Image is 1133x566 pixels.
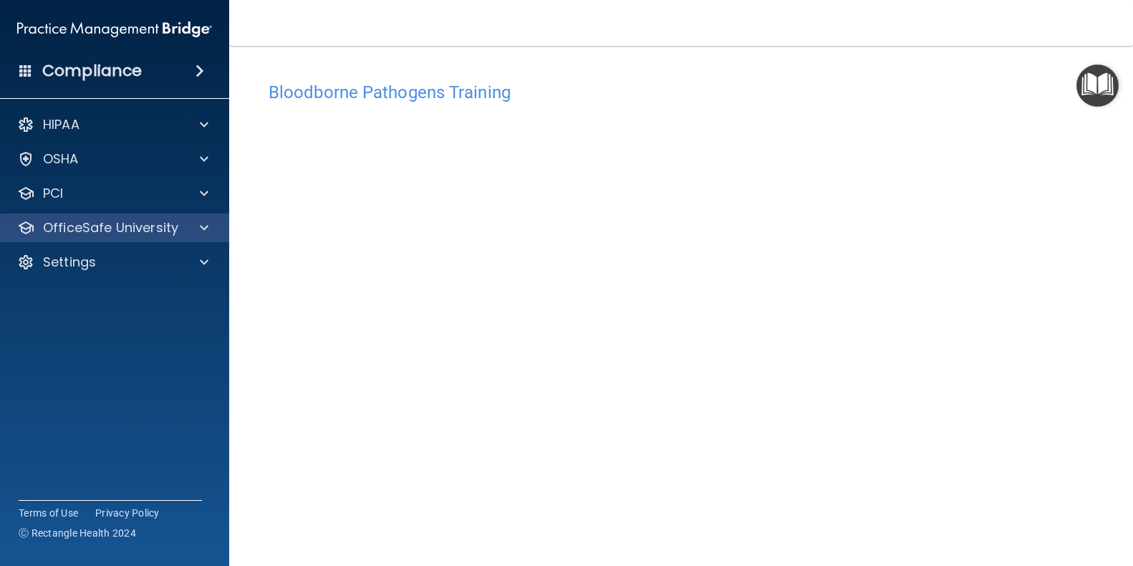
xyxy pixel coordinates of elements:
[19,506,78,520] a: Terms of Use
[17,219,208,236] a: OfficeSafe University
[43,254,96,271] p: Settings
[17,15,212,44] img: PMB logo
[43,185,63,202] p: PCI
[43,150,79,168] p: OSHA
[269,110,1094,550] iframe: bbp
[269,83,1094,102] h4: Bloodborne Pathogens Training
[43,116,79,133] p: HIPAA
[42,61,142,81] h4: Compliance
[95,506,160,520] a: Privacy Policy
[17,150,208,168] a: OSHA
[1076,64,1119,107] button: Open Resource Center
[17,254,208,271] a: Settings
[19,526,136,540] span: Ⓒ Rectangle Health 2024
[17,116,208,133] a: HIPAA
[43,219,178,236] p: OfficeSafe University
[17,185,208,202] a: PCI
